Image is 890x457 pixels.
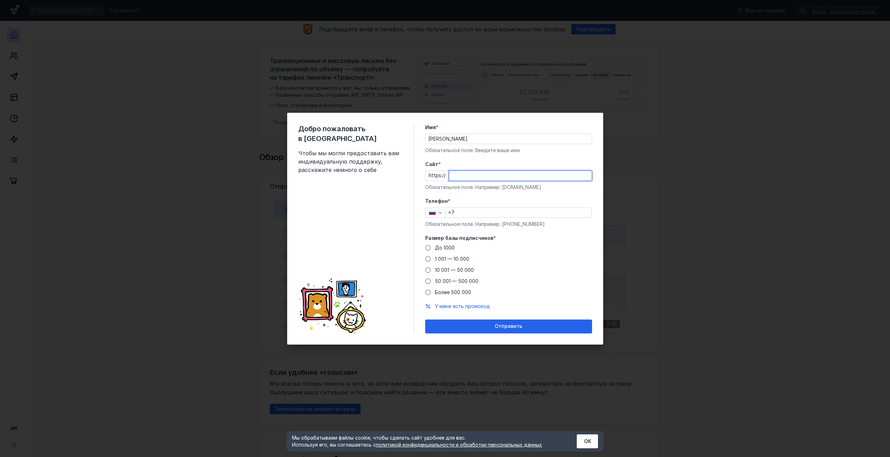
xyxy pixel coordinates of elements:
[425,147,592,154] div: Обязательное поле. Введите ваше имя
[425,184,592,191] div: Обязательное поле. Например: [DOMAIN_NAME]
[425,161,438,168] span: Cайт
[435,289,471,295] span: Более 500 000
[425,124,436,131] span: Имя
[425,235,493,242] span: Размер базы подписчиков
[298,124,403,143] span: Добро пожаловать в [GEOGRAPHIC_DATA]
[435,303,490,310] button: У меня есть промокод
[376,442,542,448] a: политикой конфиденциальности и обработки персональных данных
[435,278,478,284] span: 50 001 — 500 000
[425,320,592,333] button: Отправить
[495,323,522,329] span: Отправить
[292,434,560,448] div: Мы обрабатываем файлы cookie, чтобы сделать сайт удобнее для вас. Используя его, вы соглашаетесь c
[435,245,455,251] span: До 1000
[425,221,592,228] div: Обязательное поле. Например: [PHONE_NUMBER]
[435,256,469,262] span: 1 001 — 10 000
[435,303,490,309] span: У меня есть промокод
[425,198,448,205] span: Телефон
[577,434,598,448] button: ОК
[298,149,403,174] span: Чтобы мы могли предоставить вам индивидуальную поддержку, расскажите немного о себе
[435,267,474,273] span: 10 001 — 50 000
